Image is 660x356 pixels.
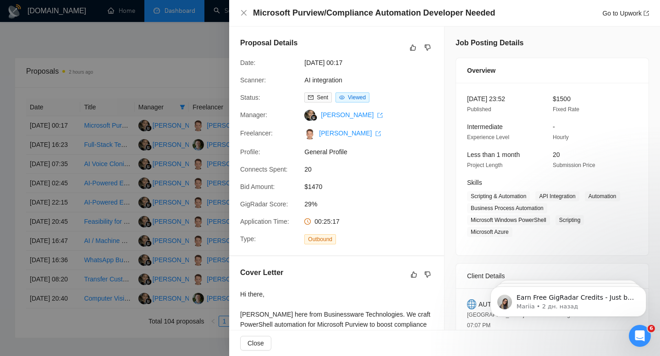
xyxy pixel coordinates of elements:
[240,166,288,173] span: Connects Spent:
[240,235,256,243] span: Type:
[304,182,442,192] span: $1470
[467,227,512,237] span: Microsoft Azure
[240,200,288,208] span: GigRadar Score:
[553,123,555,130] span: -
[467,65,495,76] span: Overview
[375,131,381,136] span: export
[240,267,283,278] h5: Cover Letter
[555,215,584,225] span: Scripting
[410,44,416,51] span: like
[467,95,505,102] span: [DATE] 23:52
[553,134,569,140] span: Hourly
[424,44,431,51] span: dislike
[319,129,381,137] a: [PERSON_NAME] export
[304,147,442,157] span: General Profile
[467,264,638,288] div: Client Details
[247,338,264,348] span: Close
[467,162,502,168] span: Project Length
[422,269,433,280] button: dislike
[304,76,342,84] a: AI integration
[629,325,651,347] iframe: Intercom live chat
[467,106,491,113] span: Published
[467,215,550,225] span: Microsoft Windows PowerShell
[467,191,530,201] span: Scripting & Automation
[240,59,255,66] span: Date:
[321,111,383,119] a: [PERSON_NAME] export
[311,114,317,121] img: gigradar-bm.png
[467,299,476,309] img: 🌐
[240,94,260,101] span: Status:
[648,325,655,332] span: 6
[304,234,336,244] span: Outbound
[240,336,271,351] button: Close
[304,164,442,174] span: 20
[424,271,431,278] span: dislike
[304,58,442,68] span: [DATE] 00:17
[408,269,419,280] button: like
[348,94,366,101] span: Viewed
[553,162,595,168] span: Submission Price
[602,10,649,17] a: Go to Upworkexport
[456,38,523,49] h5: Job Posting Details
[317,94,328,101] span: Sent
[422,42,433,53] button: dislike
[467,123,503,130] span: Intermediate
[314,218,340,225] span: 00:25:17
[240,129,273,137] span: Freelancer:
[253,7,495,19] h4: Microsoft Purview/Compliance Automation Developer Needed
[467,179,482,186] span: Skills
[240,111,267,119] span: Manager:
[240,183,275,190] span: Bid Amount:
[240,218,289,225] span: Application Time:
[339,95,345,100] span: eye
[467,203,547,213] span: Business Process Automation
[467,134,509,140] span: Experience Level
[535,191,579,201] span: API Integration
[553,151,560,158] span: 20
[240,9,247,17] button: Close
[240,9,247,16] span: close
[240,148,260,156] span: Profile:
[377,113,383,118] span: export
[304,129,315,140] img: c1_jV-vscYddOsN1_HoFnXI4qSDBbYbVhPUmgkIsTkTEAvHou5-Mj76_d76O841h-x
[240,76,266,84] span: Scanner:
[553,106,579,113] span: Fixed Rate
[585,191,620,201] span: Automation
[467,151,520,158] span: Less than 1 month
[467,312,524,329] span: [GEOGRAPHIC_DATA] 07:07 PM
[407,42,418,53] button: like
[477,267,660,331] iframe: Intercom notifications сообщение
[304,199,442,209] span: 29%
[553,95,571,102] span: $1500
[240,38,297,49] h5: Proposal Details
[411,271,417,278] span: like
[304,218,311,225] span: clock-circle
[643,11,649,16] span: export
[308,95,313,100] span: mail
